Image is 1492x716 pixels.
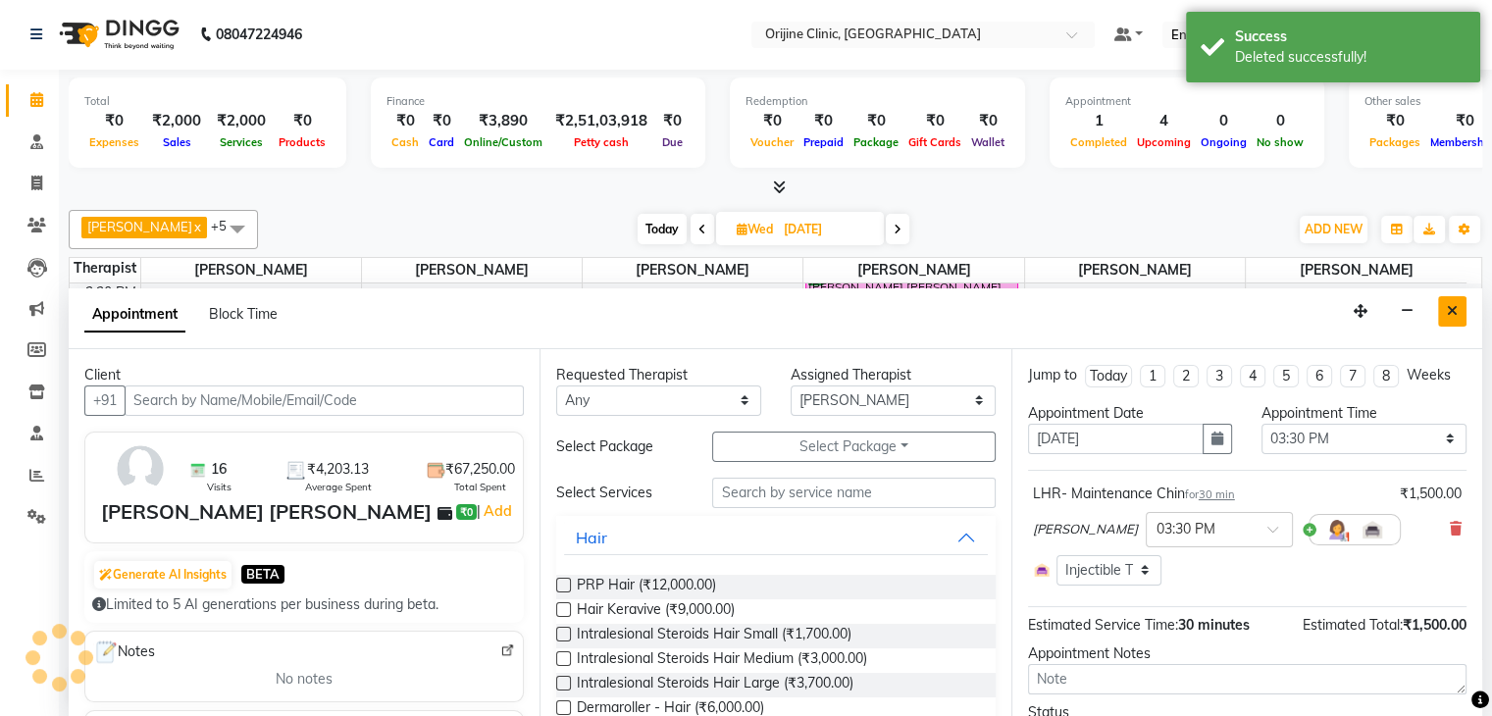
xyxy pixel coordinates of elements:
[1303,616,1403,634] span: Estimated Total:
[209,305,278,323] span: Block Time
[1364,110,1425,132] div: ₹0
[125,385,524,416] input: Search by Name/Mobile/Email/Code
[92,594,516,615] div: Limited to 5 AI generations per business during beta.
[211,218,241,233] span: +5
[1364,135,1425,149] span: Packages
[481,499,515,523] a: Add
[112,440,169,497] img: avatar
[1273,365,1299,387] li: 5
[1438,296,1466,327] button: Close
[1132,110,1196,132] div: 4
[1207,365,1232,387] li: 3
[141,258,361,282] span: [PERSON_NAME]
[1028,616,1178,634] span: Estimated Service Time:
[1178,616,1250,634] span: 30 minutes
[798,110,849,132] div: ₹0
[798,135,849,149] span: Prepaid
[564,520,987,555] button: Hair
[746,93,1009,110] div: Redemption
[84,93,331,110] div: Total
[903,110,966,132] div: ₹0
[1065,93,1309,110] div: Appointment
[778,215,876,244] input: 2025-09-03
[966,135,1009,149] span: Wallet
[274,135,331,149] span: Products
[70,258,140,279] div: Therapist
[577,648,867,673] span: Intralesional Steroids Hair Medium (₹3,000.00)
[305,480,372,494] span: Average Spent
[657,135,688,149] span: Due
[477,499,515,523] span: |
[903,135,966,149] span: Gift Cards
[1261,403,1466,424] div: Appointment Time
[712,432,995,462] button: Select Package
[84,110,144,132] div: ₹0
[732,222,778,236] span: Wed
[1196,110,1252,132] div: 0
[386,135,424,149] span: Cash
[459,135,547,149] span: Online/Custom
[445,459,515,480] span: ₹67,250.00
[216,7,302,62] b: 08047224946
[1235,47,1466,68] div: Deleted successfully!
[1132,135,1196,149] span: Upcoming
[1307,365,1332,387] li: 6
[1246,258,1466,282] span: [PERSON_NAME]
[1025,258,1245,282] span: [PERSON_NAME]
[276,669,333,690] span: No notes
[1252,110,1309,132] div: 0
[84,385,126,416] button: +91
[576,526,607,549] div: Hair
[84,365,524,385] div: Client
[1400,484,1462,504] div: ₹1,500.00
[1028,424,1205,454] input: yyyy-mm-dd
[1300,216,1367,243] button: ADD NEW
[241,565,284,584] span: BETA
[577,575,716,599] span: PRP Hair (₹12,000.00)
[569,135,634,149] span: Petty cash
[93,639,155,665] span: Notes
[1252,135,1309,149] span: No show
[1196,135,1252,149] span: Ongoing
[158,135,196,149] span: Sales
[362,258,582,282] span: [PERSON_NAME]
[87,219,192,234] span: [PERSON_NAME]
[541,483,697,503] div: Select Services
[638,214,687,244] span: Today
[459,110,547,132] div: ₹3,890
[849,110,903,132] div: ₹0
[215,135,268,149] span: Services
[849,135,903,149] span: Package
[1403,616,1466,634] span: ₹1,500.00
[556,365,761,385] div: Requested Therapist
[791,365,996,385] div: Assigned Therapist
[1140,365,1165,387] li: 1
[1033,561,1051,579] img: Interior.png
[209,110,274,132] div: ₹2,000
[583,258,802,282] span: [PERSON_NAME]
[424,110,459,132] div: ₹0
[1407,365,1451,385] div: Weeks
[94,561,232,588] button: Generate AI Insights
[1173,365,1199,387] li: 2
[803,258,1023,282] span: [PERSON_NAME]
[84,297,185,332] span: Appointment
[547,110,655,132] div: ₹2,51,03,918
[1305,222,1363,236] span: ADD NEW
[424,135,459,149] span: Card
[1340,365,1365,387] li: 7
[386,93,690,110] div: Finance
[1028,643,1466,664] div: Appointment Notes
[207,480,232,494] span: Visits
[541,436,697,457] div: Select Package
[101,497,432,527] div: [PERSON_NAME] [PERSON_NAME]
[1065,135,1132,149] span: Completed
[712,478,995,508] input: Search by service name
[746,110,798,132] div: ₹0
[456,504,477,520] span: ₹0
[1361,518,1384,541] img: Interior.png
[577,673,853,697] span: Intralesional Steroids Hair Large (₹3,700.00)
[1033,520,1138,539] span: [PERSON_NAME]
[1235,26,1466,47] div: Success
[211,459,227,480] span: 16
